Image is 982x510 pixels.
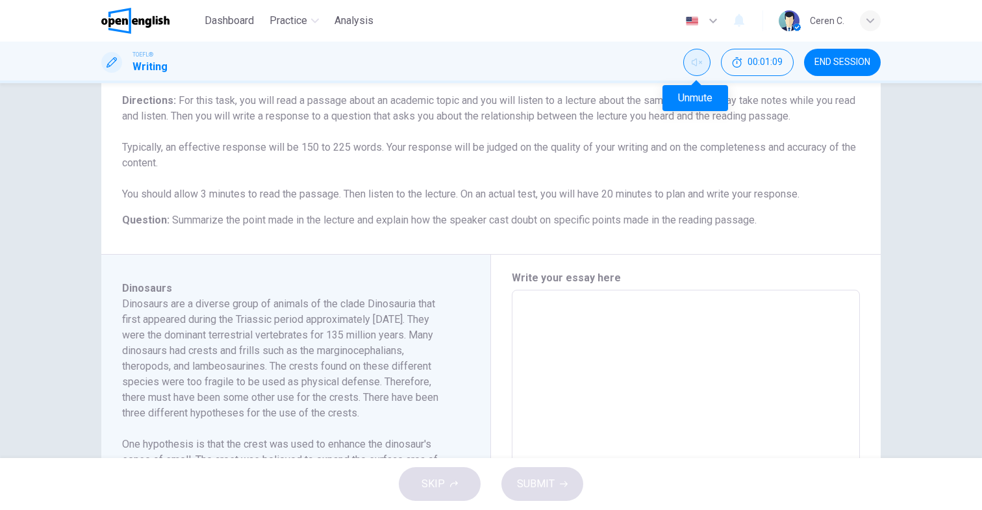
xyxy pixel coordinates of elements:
[101,8,199,34] a: OpenEnglish logo
[205,13,254,29] span: Dashboard
[779,10,799,31] img: Profile picture
[721,49,794,76] div: Hide
[814,57,870,68] span: END SESSION
[172,214,757,226] span: Summarize the point made in the lecture and explain how the speaker cast doubt on specific points...
[270,13,307,29] span: Practice
[264,9,324,32] button: Practice
[132,50,153,59] span: TOEFL®
[132,59,168,75] h1: Writing
[721,49,794,76] button: 00:01:09
[122,93,860,202] h6: Directions :
[662,85,728,111] div: Unmute
[122,94,856,200] span: For this task, you will read a passage about an academic topic and you will listen to a lecture a...
[334,13,373,29] span: Analysis
[684,16,700,26] img: en
[810,13,844,29] div: Ceren C.
[329,9,379,32] button: Analysis
[804,49,881,76] button: END SESSION
[122,437,454,499] h6: One hypothesis is that the crest was used to enhance the dinosaur's sense of smell. The crest was...
[101,8,170,34] img: OpenEnglish logo
[512,270,860,286] h6: Write your essay here
[122,282,172,294] span: Dinosaurs
[122,296,454,421] h6: Dinosaurs are a diverse group of animals of the clade Dinosauria that first appeared during the T...
[683,49,711,76] div: Unmute
[748,57,783,68] span: 00:01:09
[122,212,860,228] h6: Question :
[199,9,259,32] button: Dashboard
